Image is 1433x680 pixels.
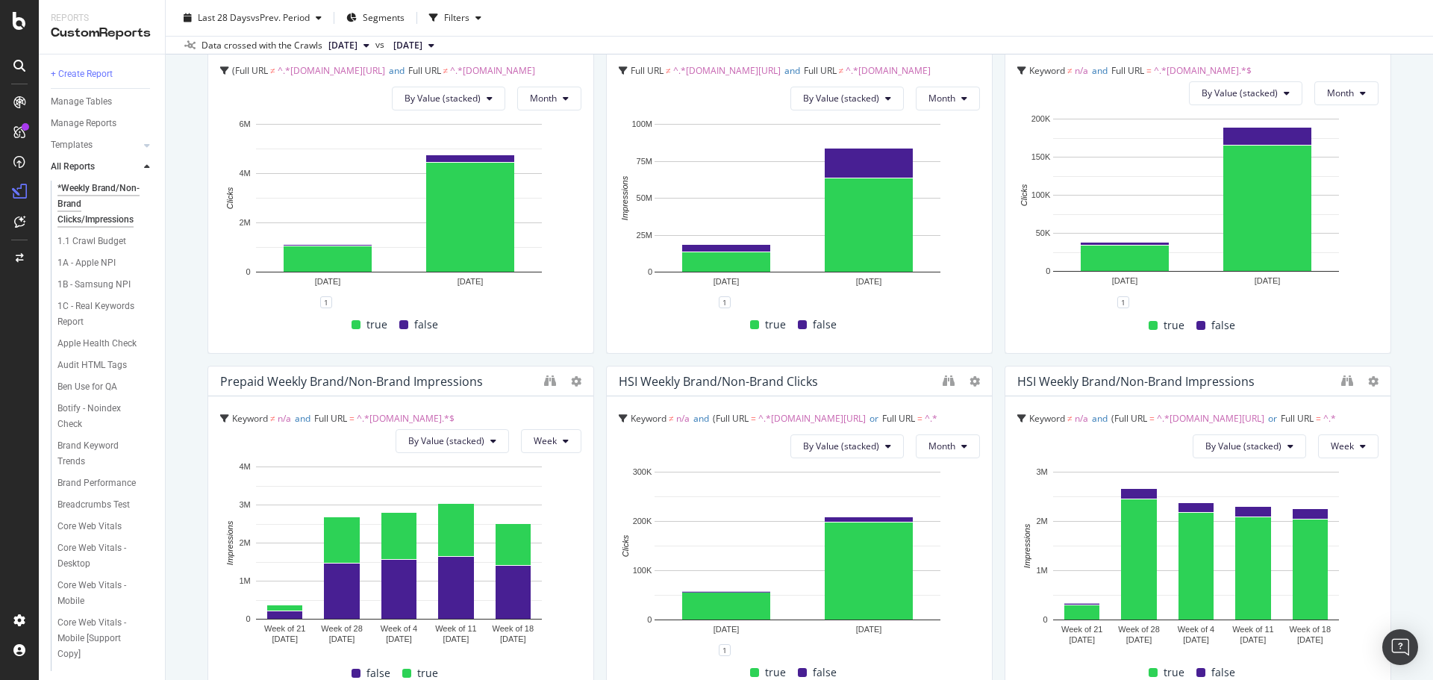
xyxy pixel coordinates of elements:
span: ^.*[DOMAIN_NAME][URL] [308,85,416,98]
text: 0 [648,267,652,276]
div: Ben Use for QA [57,379,117,395]
text: Week of 18 [493,624,534,633]
div: 1 [719,644,731,656]
span: Month [1327,87,1354,99]
div: Breadcrumbs Test [57,497,130,513]
div: Postpaid Weekly Brand/non-brand ImpressionsFull URL ≠ ^.*[DOMAIN_NAME][URL]andFull URL ≠ ^.*[DOMA... [606,18,993,354]
a: 1.1 Crawl Budget [57,234,154,249]
div: Core Web Vitals - Mobile [Support Copy] [57,615,146,662]
a: Breadcrumbs Test [57,497,154,513]
span: n/a [1075,412,1088,425]
span: and [389,64,405,77]
text: [DATE] [1069,635,1095,644]
span: and [693,412,709,425]
span: Last 28 Days [198,11,251,24]
div: Templates [51,137,93,153]
span: Full URL [314,412,347,425]
button: Week [521,429,581,453]
span: By Value (stacked) [405,92,481,105]
text: [DATE] [1183,635,1209,644]
span: = [349,412,355,425]
div: binoculars [943,375,955,387]
div: HSI Weekly Brand/non-brand Impressions [1017,374,1255,389]
div: Open Intercom Messenger [1382,629,1418,665]
div: Apple Health Check [57,336,137,352]
text: Clicks [1020,184,1028,206]
span: n/a [1075,64,1088,77]
div: 1.1 Crawl Budget [57,234,126,249]
a: Core Web Vitals [57,519,154,534]
div: Filters [444,11,469,24]
text: 25M [637,231,652,240]
text: Clicks [225,187,234,209]
span: By Value (stacked) [1205,440,1281,452]
text: [DATE] [443,634,469,643]
div: Prepaid Weekly Brand/non-brand ClicksKeyword ≠ n/aandFull URL = ^.*[DOMAIN_NAME].*$By Value (stac... [1005,18,1391,354]
button: By Value (stacked) [1189,81,1302,105]
text: 100K [1031,190,1051,199]
span: Full URL [664,85,697,98]
button: Month [517,87,581,110]
span: Keyword [1029,64,1065,77]
a: 1B - Samsung NPI [57,277,154,293]
div: A chart. [220,459,578,650]
span: = [751,412,756,425]
text: 200K [1031,114,1051,123]
text: [DATE] [856,625,882,634]
span: ≠ [477,85,482,98]
text: Week of 28 [321,624,362,633]
span: Full URL [882,412,915,425]
text: [DATE] [1255,276,1281,285]
a: 1C - Real Keywords Report [57,299,154,330]
text: 0 [1043,615,1048,624]
span: Full URL [804,64,837,77]
span: Full URL [408,64,441,77]
span: Segments [363,11,405,24]
span: ≠ [699,85,705,98]
span: By Value (stacked) [408,434,484,447]
button: Month [916,434,980,458]
span: Full URL [1111,64,1144,77]
text: [DATE] [272,634,298,643]
text: [DATE] [386,634,412,643]
text: 4M [239,169,250,178]
div: CustomReports [51,25,153,42]
text: Week of 4 [381,624,417,633]
text: Clicks [621,534,630,557]
text: Impressions [620,175,629,220]
div: A chart. [619,116,976,302]
button: Last 28 DaysvsPrev. Period [178,6,328,30]
a: Ben Use for QA [57,379,154,395]
span: n/a [676,412,690,425]
span: and [419,85,435,98]
text: [DATE] [1126,635,1152,644]
a: Brand Performance [57,475,154,491]
span: = [1316,412,1321,425]
span: true [765,316,786,334]
span: Full URL [235,64,268,77]
text: [DATE] [1112,276,1138,285]
span: ≠ [839,64,844,77]
div: Data crossed with the Crawls [202,39,322,52]
div: Reports [51,12,153,25]
div: Brand Keyword Trends [57,438,141,470]
button: Segments [340,6,410,30]
text: [DATE] [500,634,526,643]
span: = [561,85,573,98]
span: and [504,85,519,98]
text: 2M [1036,517,1047,525]
div: 1C - Real Keywords Report [57,299,143,330]
div: Core Web Vitals - Desktop [57,540,143,572]
text: 50M [637,193,652,202]
span: Full URL [1281,412,1314,425]
div: A chart. [619,464,976,650]
text: 3M [1036,467,1047,476]
text: 6M [239,119,250,128]
a: *Weekly Brand/Non-Brand Clicks/Impressions [57,181,154,228]
text: Impressions [1023,523,1031,568]
div: *Weekly Brand/Non-Brand Clicks/Impressions [57,181,147,228]
button: [DATE] [322,37,375,54]
button: Month [916,87,980,110]
text: 1M [239,576,250,585]
text: Week of 11 [1232,625,1273,634]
